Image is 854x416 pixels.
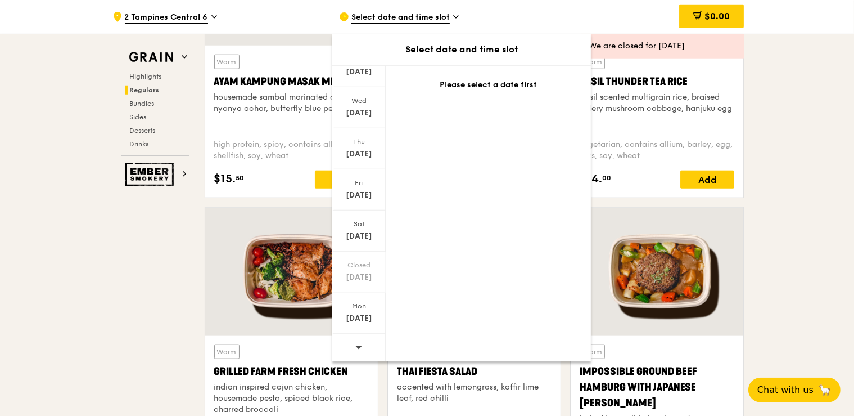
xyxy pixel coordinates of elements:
div: [DATE] [334,272,384,283]
div: Fri [334,178,384,187]
div: Closed [334,261,384,270]
span: $14. [580,171,602,187]
span: Highlights [130,73,162,80]
div: Mon [334,302,384,311]
span: Desserts [130,127,156,135]
span: 00 [602,173,611,182]
div: Ayam Kampung Masak Merah [214,74,369,90]
div: Warm [214,345,240,359]
div: [DATE] [334,190,384,201]
span: 🦙 [818,383,832,397]
span: Chat with us [757,383,814,397]
div: housemade sambal marinated chicken, nyonya achar, butterfly blue pea rice [214,92,369,114]
div: vegetarian, contains allium, barley, egg, nuts, soy, wheat [580,139,734,162]
div: Warm [580,345,605,359]
span: 2 Tampines Central 6 [125,12,208,24]
div: Please select a date first [399,79,577,91]
div: Add [680,171,734,189]
button: Chat with us🦙 [748,378,841,402]
div: Sat [334,220,384,229]
div: Add [315,171,369,189]
div: accented with lemongrass, kaffir lime leaf, red chilli [397,382,552,404]
img: Grain web logo [125,47,177,68]
span: Drinks [130,140,149,148]
div: Basil Thunder Tea Rice [580,74,734,90]
div: We are closed for [DATE] [589,41,735,52]
div: Select date and time slot [332,43,591,56]
div: Thai Fiesta Salad [397,364,552,379]
span: Bundles [130,100,155,108]
span: 50 [236,173,245,182]
div: [DATE] [334,149,384,160]
div: high protein, spicy, contains allium, shellfish, soy, wheat [214,139,369,162]
div: Thu [334,137,384,146]
div: indian inspired cajun chicken, housemade pesto, spiced black rice, charred broccoli [214,382,369,415]
div: [DATE] [334,231,384,242]
span: $15. [214,171,236,187]
div: Grilled Farm Fresh Chicken [214,364,369,379]
div: [DATE] [334,313,384,324]
div: Wed [334,96,384,105]
div: basil scented multigrain rice, braised celery mushroom cabbage, hanjuku egg [580,92,734,114]
div: [DATE] [334,66,384,78]
span: Regulars [130,86,160,94]
span: Select date and time slot [351,12,450,24]
span: Sides [130,113,147,121]
div: [DATE] [334,108,384,119]
img: Ember Smokery web logo [125,163,177,186]
div: Impossible Ground Beef Hamburg with Japanese [PERSON_NAME] [580,364,734,411]
span: $0.00 [704,11,730,21]
div: Warm [214,55,240,69]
